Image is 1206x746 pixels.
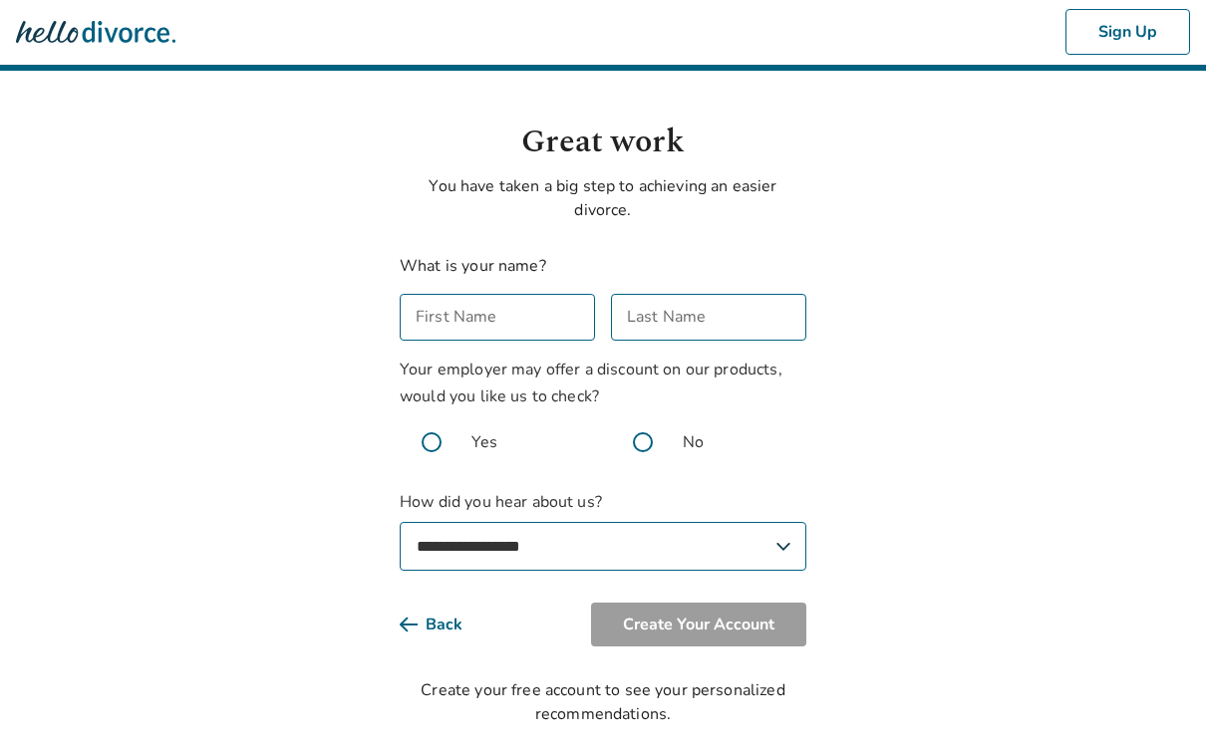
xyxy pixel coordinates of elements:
button: Sign Up [1065,9,1190,55]
button: Back [400,603,494,646]
div: Create your free account to see your personalized recommendations. [400,678,806,726]
span: Yes [471,430,497,454]
img: Hello Divorce Logo [16,12,175,52]
h1: Great work [400,119,806,166]
button: Create Your Account [591,603,806,646]
label: How did you hear about us? [400,490,806,571]
span: Your employer may offer a discount on our products, would you like us to check? [400,359,782,407]
iframe: Chat Widget [1106,650,1206,746]
label: What is your name? [400,255,546,277]
select: How did you hear about us? [400,522,806,571]
span: No [683,430,704,454]
p: You have taken a big step to achieving an easier divorce. [400,174,806,222]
